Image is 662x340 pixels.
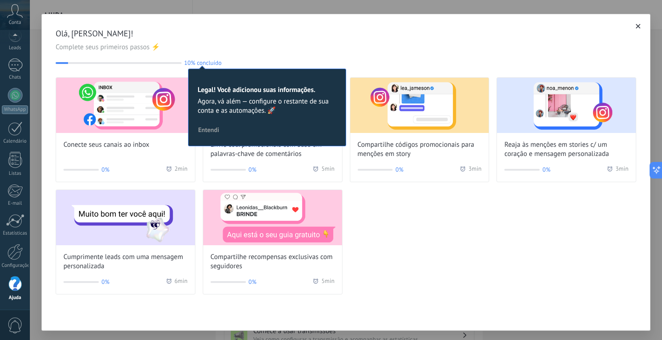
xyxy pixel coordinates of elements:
[63,253,188,271] span: Cumprimente leads com uma mensagem personalizada
[56,78,195,133] img: Connect your channels to the inbox
[184,59,222,66] span: 10% concluído
[321,165,334,174] span: 5 min
[211,140,335,159] span: Envie cód. promocionais com base em palavras-chave de comentários
[249,165,257,174] span: 0%
[497,78,636,133] img: React to story mentions with a heart and personalized message
[2,75,29,81] div: Chats
[395,165,403,174] span: 0%
[56,28,636,39] span: Olá, [PERSON_NAME]!
[175,277,188,287] span: 6 min
[211,253,335,271] span: Compartilhe recompensas exclusivas com seguidores
[504,140,628,159] span: Reaja às menções em stories c/ um coração e mensagem personalizada
[102,277,109,287] span: 0%
[616,165,628,174] span: 3 min
[198,127,219,133] span: Entendi
[2,263,29,269] div: Configurações
[2,231,29,236] div: Estatísticas
[2,171,29,177] div: Listas
[175,165,188,174] span: 2 min
[350,78,489,133] img: Share promo codes for story mentions
[2,201,29,207] div: E-mail
[358,140,482,159] span: Compartilhe códigos promocionais para menções em story
[468,165,481,174] span: 3 min
[56,190,195,245] img: Greet leads with a custom message (Wizard onboarding modal)
[203,190,342,245] img: Share exclusive rewards with followers
[198,97,337,115] span: Agora, vá além — configure o restante de sua conta e as automações. 🚀
[2,138,29,144] div: Calendário
[2,105,28,114] div: WhatsApp
[194,123,223,137] button: Entendi
[102,165,109,174] span: 0%
[2,295,29,301] div: Ajuda
[542,165,550,174] span: 0%
[63,140,149,150] span: Conecte seus canais ao inbox
[9,20,21,26] span: Conta
[2,45,29,51] div: Leads
[249,277,257,287] span: 0%
[321,277,334,287] span: 5 min
[198,86,337,94] h2: Legal! Você adicionou suas informações.
[56,43,636,52] span: Complete seus primeiros passos ⚡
